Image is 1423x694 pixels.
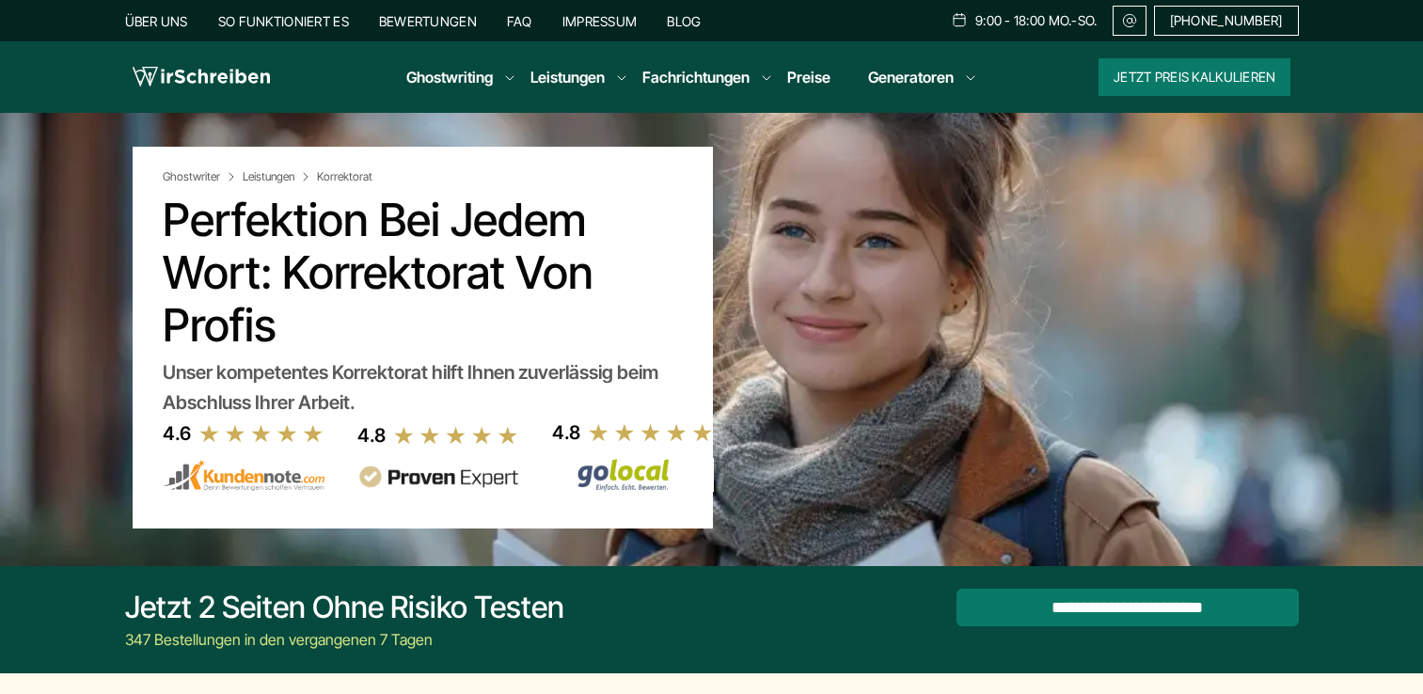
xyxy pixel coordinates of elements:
a: Fachrichtungen [642,66,750,88]
div: Unser kompetentes Korrektorat hilft Ihnen zuverlässig beim Abschluss Ihrer Arbeit. [163,357,683,418]
a: Generatoren [868,66,954,88]
a: Impressum [562,13,638,29]
img: provenexpert reviews [357,465,519,489]
div: 4.8 [357,420,386,450]
div: 347 Bestellungen in den vergangenen 7 Tagen [125,628,564,651]
a: Ghostwriting [406,66,493,88]
div: 4.8 [552,418,580,448]
a: [PHONE_NUMBER] [1154,6,1299,36]
span: [PHONE_NUMBER] [1170,13,1283,28]
img: stars [588,422,714,443]
button: Jetzt Preis kalkulieren [1099,58,1290,96]
img: logo wirschreiben [133,63,270,91]
h1: Perfektion bei jedem Wort: Korrektorat von Profis [163,194,683,352]
img: Email [1121,13,1138,28]
a: FAQ [507,13,532,29]
a: So funktioniert es [218,13,349,29]
span: Korrektorat [317,169,372,184]
img: kundennote [163,460,324,492]
img: stars [393,425,519,446]
span: 9:00 - 18:00 Mo.-So. [975,13,1098,28]
img: Schedule [951,12,968,27]
div: 4.6 [163,418,191,449]
div: Jetzt 2 Seiten ohne Risiko testen [125,589,564,626]
a: Leistungen [530,66,605,88]
a: Über uns [125,13,188,29]
a: Ghostwriter [163,169,239,184]
a: Blog [667,13,701,29]
img: Wirschreiben Bewertungen [552,458,714,492]
a: Preise [787,68,830,87]
a: Bewertungen [379,13,477,29]
img: stars [198,423,324,444]
a: Leistungen [243,169,313,184]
